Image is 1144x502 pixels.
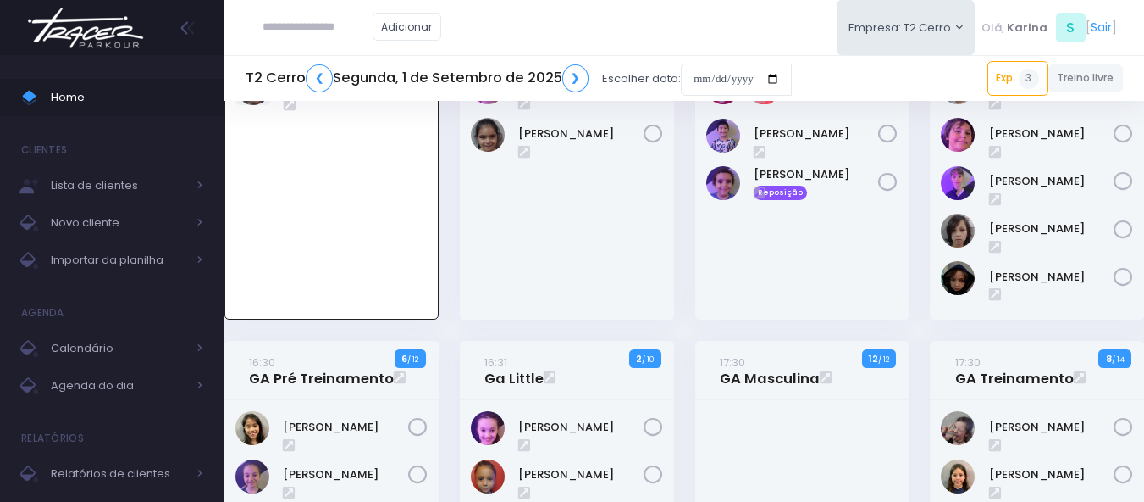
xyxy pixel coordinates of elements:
[471,411,505,445] img: Bianca Levy Siqueira Rezende
[754,186,808,201] span: Reposição
[249,354,275,371] small: 16:30
[471,118,505,152] img: LAURA DA SILVA BORGES
[1007,20,1047,36] span: Karina
[989,126,1114,142] a: [PERSON_NAME]
[720,354,745,371] small: 17:30
[989,419,1114,436] a: [PERSON_NAME]
[283,419,408,436] a: [PERSON_NAME]
[941,261,975,295] img: Yeshe Idargo Kis
[51,375,186,397] span: Agenda do dia
[975,8,1123,47] div: [ ]
[249,354,394,388] a: 16:30GA Pré Treinamento
[21,296,64,330] h4: Agenda
[518,126,644,142] a: [PERSON_NAME]
[869,352,878,365] strong: 12
[1048,64,1124,92] a: Treino livre
[283,466,408,483] a: [PERSON_NAME]
[706,119,740,153] img: Leonardo Arina Scudeller
[754,126,879,142] a: [PERSON_NAME]
[878,354,889,365] small: / 12
[518,419,644,436] a: [PERSON_NAME]
[51,337,186,360] span: Calendário
[484,354,544,388] a: 16:31Ga Little
[941,214,975,248] img: Tiê Hokama Massaro
[720,354,820,388] a: 17:30GA Masculina
[246,59,792,98] div: Escolher data:
[989,173,1114,190] a: [PERSON_NAME]
[1106,352,1112,365] strong: 8
[987,61,1048,95] a: Exp3
[981,20,1004,36] span: Olá,
[1056,13,1086,42] span: S
[955,354,981,371] small: 17:30
[754,166,879,183] a: [PERSON_NAME]
[51,212,186,234] span: Novo cliente
[941,118,975,152] img: Gabriel Leão
[941,411,975,445] img: Ana clara machado
[306,64,333,92] a: ❮
[642,354,654,365] small: / 10
[989,220,1114,237] a: [PERSON_NAME]
[518,466,644,483] a: [PERSON_NAME]
[235,411,269,445] img: Catharina Morais Ablas
[407,354,418,365] small: / 12
[636,352,642,365] strong: 2
[989,466,1114,483] a: [PERSON_NAME]
[21,421,84,455] h4: Relatórios
[401,352,407,365] strong: 6
[941,460,975,494] img: Elena Fuchs
[941,166,975,200] img: Max Passamani Lacorte
[235,460,269,494] img: Chloe Miglio
[51,249,186,271] span: Importar da planilha
[51,463,186,485] span: Relatórios de clientes
[1091,19,1112,36] a: Sair
[955,354,1074,388] a: 17:30GA Treinamento
[706,166,740,200] img: Vicente Mota silva
[373,13,442,41] a: Adicionar
[1112,354,1125,365] small: / 14
[21,133,67,167] h4: Clientes
[471,460,505,494] img: Clara Pimenta Amaral
[1019,69,1039,89] span: 3
[484,354,507,371] small: 16:31
[989,269,1114,286] a: [PERSON_NAME]
[51,86,203,109] span: Home
[562,64,589,92] a: ❯
[51,175,186,197] span: Lista de clientes
[246,64,589,92] h5: T2 Cerro Segunda, 1 de Setembro de 2025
